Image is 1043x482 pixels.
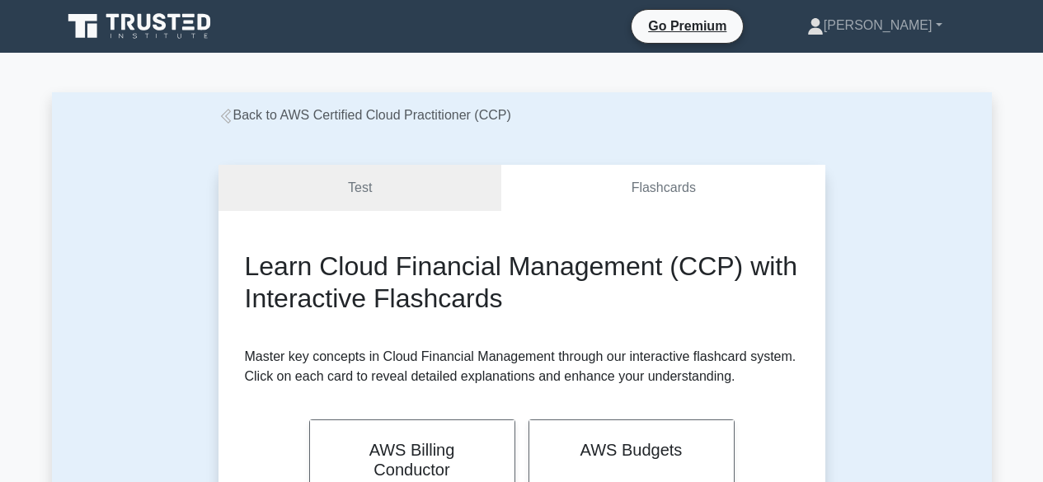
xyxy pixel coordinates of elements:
[549,440,714,460] h2: AWS Budgets
[245,250,799,314] h2: Learn Cloud Financial Management (CCP) with Interactive Flashcards
[245,347,799,386] p: Master key concepts in Cloud Financial Management through our interactive flashcard system. Click...
[638,16,736,36] a: Go Premium
[218,108,511,122] a: Back to AWS Certified Cloud Practitioner (CCP)
[768,9,982,42] a: [PERSON_NAME]
[501,165,825,212] a: Flashcards
[330,440,495,480] h2: AWS Billing Conductor
[218,165,502,212] a: Test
